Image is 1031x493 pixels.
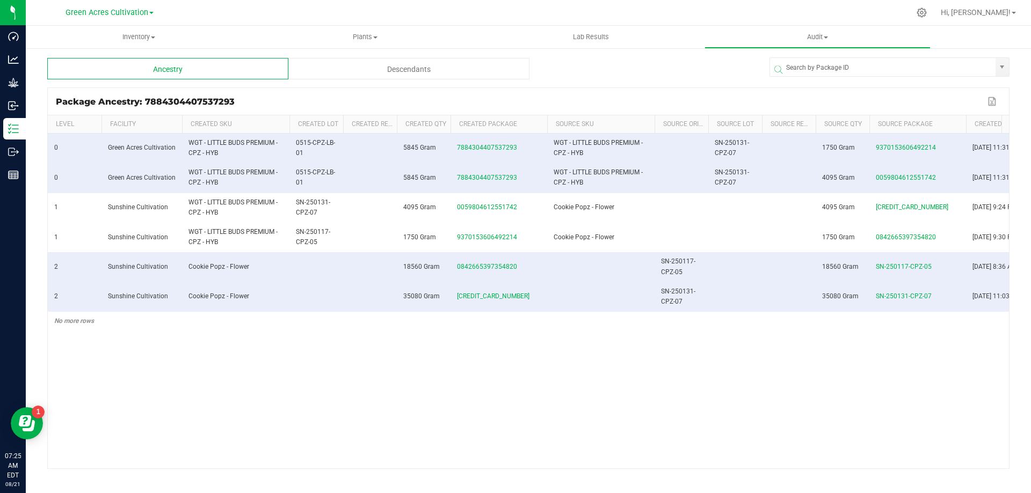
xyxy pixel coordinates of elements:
span: SN-250131-CPZ-07 [661,288,695,305]
span: Sunshine Cultivation [108,263,168,270]
a: Inventory [26,26,252,48]
th: Created Qty [397,115,451,134]
span: 35080 Gram [822,292,859,300]
span: SN-250131-CPZ-07 [715,139,749,157]
iframe: Resource center unread badge [32,406,45,418]
span: WGT - LITTLE BUDS PREMIUM - CPZ - HYB [554,168,643,186]
p: 08/21 [5,480,21,488]
span: 1 [54,233,58,241]
div: Ancestry [47,58,288,79]
inline-svg: Reports [8,170,19,180]
span: 2 [54,292,58,300]
span: 4095 Gram [403,203,436,211]
span: No more rows [54,317,94,325]
inline-svg: Outbound [8,146,19,157]
span: 1750 Gram [822,233,855,241]
span: WGT - LITTLE BUDS PREMIUM - CPZ - HYB [554,139,643,157]
span: 0059804612551742 [876,174,936,181]
span: 18560 Gram [403,263,440,270]
span: 0 [54,174,58,181]
span: SN-250117-CPZ-05 [296,228,330,246]
span: Sunshine Cultivation [108,292,168,300]
input: Search by Package ID [770,58,996,77]
th: Created Lot [289,115,343,134]
span: 0842665397354820 [457,263,517,270]
inline-svg: Analytics [8,54,19,65]
div: Manage settings [915,8,928,18]
th: Source Ref Field [762,115,816,134]
th: Source Lot [708,115,762,134]
th: Level [48,115,101,134]
iframe: Resource center [11,407,43,439]
span: 9370153606492214 [876,144,936,151]
span: 2 [54,263,58,270]
span: Lab Results [558,32,623,42]
span: 7884304407537293 [457,174,517,181]
th: Created SKU [182,115,289,134]
button: Export to Excel [985,94,1001,108]
a: Lab Results [478,26,704,48]
span: Green Acres Cultivation [108,144,176,151]
inline-svg: Inbound [8,100,19,111]
span: Plants [252,32,477,42]
span: Green Acres Cultivation [66,8,148,17]
span: 0515-CPZ-LB-01 [296,168,335,186]
div: Descendants [288,58,529,79]
span: SN-250117-CPZ-05 [661,257,695,275]
span: WGT - LITTLE BUDS PREMIUM - CPZ - HYB [188,198,278,216]
span: 35080 Gram [403,292,440,300]
span: 5845 Gram [403,174,436,181]
th: Source Origin Harvests [655,115,708,134]
span: SN-250131-CPZ-07 [296,198,330,216]
span: 5845 Gram [403,144,436,151]
span: 4095 Gram [822,174,855,181]
span: 0059804612551742 [457,203,517,211]
span: 0 [54,144,58,151]
span: [CREDIT_CARD_NUMBER] [457,292,529,300]
span: 0842665397354820 [876,233,936,241]
span: Cookie Popz - Flower [554,233,614,241]
span: SN-250117-CPZ-05 [876,263,932,270]
th: Created Ref Field [343,115,397,134]
span: Sunshine Cultivation [108,203,168,211]
span: 1750 Gram [822,144,855,151]
span: 0515-CPZ-LB-01 [296,139,335,157]
span: WGT - LITTLE BUDS PREMIUM - CPZ - HYB [188,139,278,157]
th: Source Package [869,115,966,134]
span: [DATE] 9:30 PM EST [972,233,1030,241]
span: 1750 Gram [403,233,436,241]
span: SN-250131-CPZ-07 [715,168,749,186]
span: 1 [54,203,58,211]
th: Created Package [451,115,547,134]
span: WGT - LITTLE BUDS PREMIUM - CPZ - HYB [188,228,278,246]
span: Cookie Popz - Flower [188,292,249,300]
inline-svg: Dashboard [8,31,19,42]
div: Package Ancestry: 7884304407537293 [56,97,985,107]
span: Audit [705,32,930,42]
span: Green Acres Cultivation [108,174,176,181]
span: SN-250131-CPZ-07 [876,292,932,300]
span: 9370153606492214 [457,233,517,241]
span: Hi, [PERSON_NAME]! [941,8,1011,17]
a: Audit [705,26,931,48]
th: Source SKU [547,115,655,134]
span: [DATE] 8:36 AM EST [972,263,1030,270]
th: Source Qty [816,115,869,134]
span: Inventory [26,32,252,42]
th: Facility [101,115,182,134]
span: [DATE] 9:24 PM EST [972,203,1030,211]
span: WGT - LITTLE BUDS PREMIUM - CPZ - HYB [188,168,278,186]
span: 7884304407537293 [457,144,517,151]
p: 07:25 AM EDT [5,451,21,480]
span: [CREDIT_CARD_NUMBER] [876,203,948,211]
span: Sunshine Cultivation [108,233,168,241]
span: 18560 Gram [822,263,859,270]
span: Cookie Popz - Flower [554,203,614,211]
inline-svg: Grow [8,77,19,88]
inline-svg: Inventory [8,123,19,134]
span: Cookie Popz - Flower [188,263,249,270]
span: 4095 Gram [822,203,855,211]
a: Plants [252,26,478,48]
